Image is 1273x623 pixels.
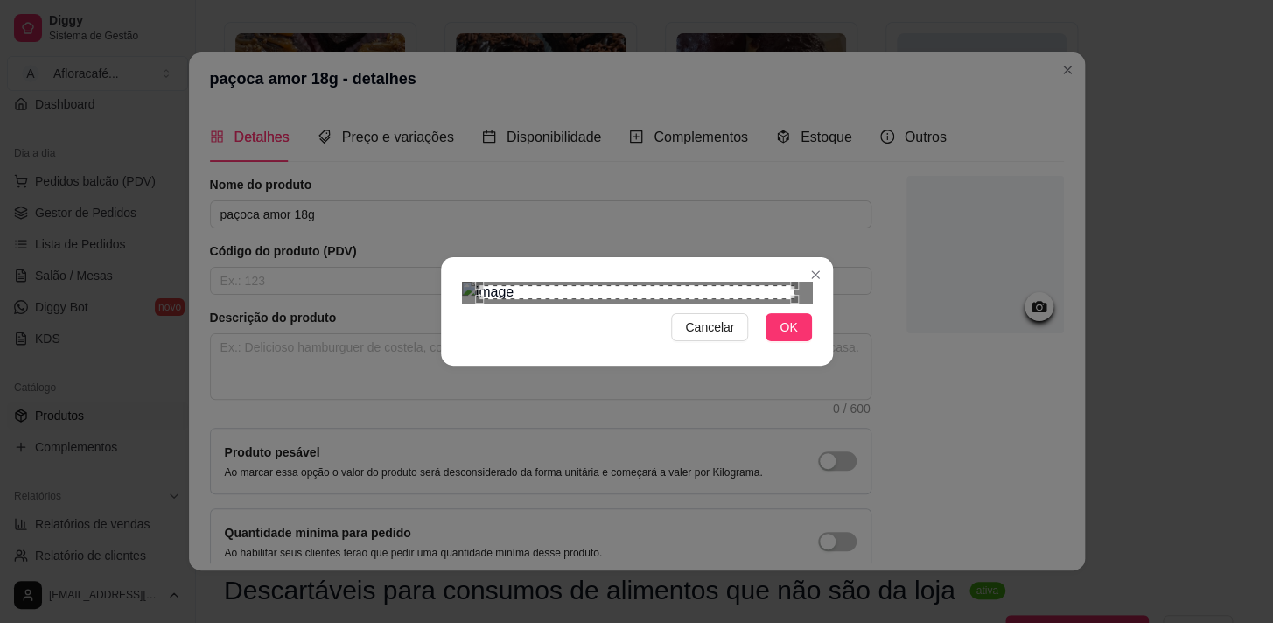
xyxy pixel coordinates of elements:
[780,318,797,337] span: OK
[766,313,811,341] button: OK
[801,261,829,289] button: Close
[462,282,812,303] img: image
[479,285,794,299] div: Use the arrow keys to move the crop selection area
[685,318,734,337] span: Cancelar
[671,313,748,341] button: Cancelar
